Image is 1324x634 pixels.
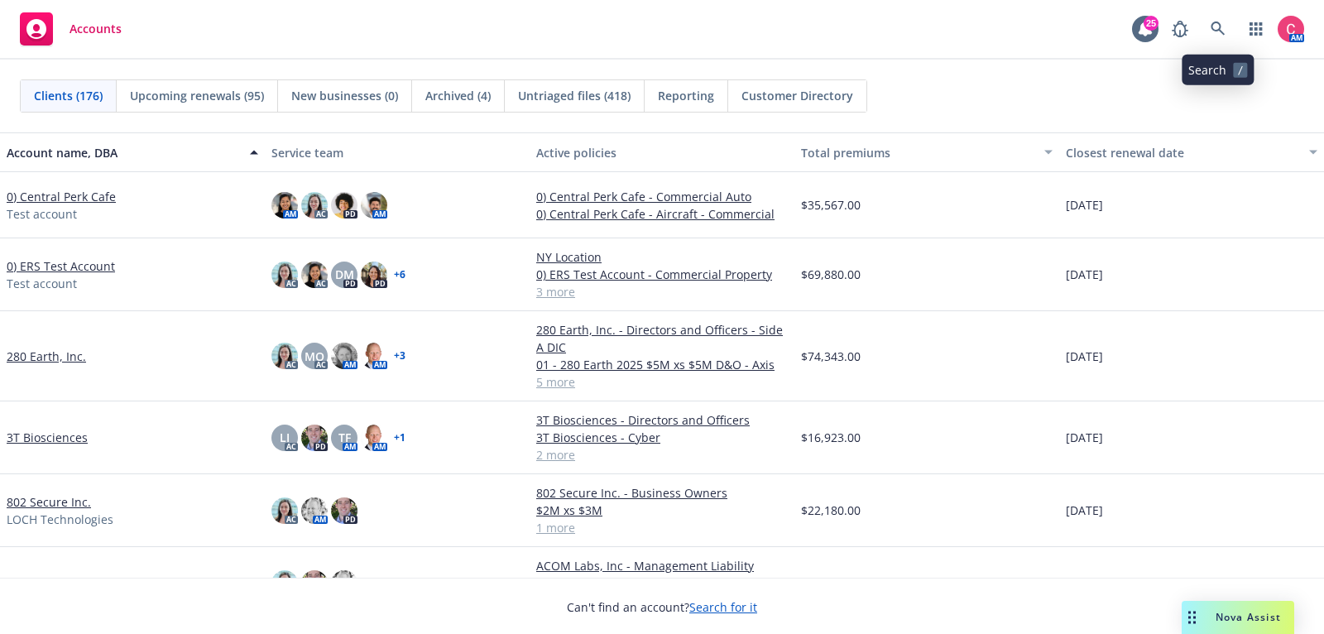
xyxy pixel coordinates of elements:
[361,343,387,369] img: photo
[1059,132,1324,172] button: Closest renewal date
[394,270,405,280] a: + 6
[361,192,387,219] img: photo
[530,132,794,172] button: Active policies
[13,6,128,52] a: Accounts
[301,497,328,524] img: photo
[34,87,103,104] span: Clients (176)
[280,429,290,446] span: LI
[536,519,788,536] a: 1 more
[301,262,328,288] img: photo
[291,87,398,104] span: New businesses (0)
[1066,266,1103,283] span: [DATE]
[7,257,115,275] a: 0) ERS Test Account
[1202,12,1235,46] a: Search
[801,502,861,519] span: $22,180.00
[689,599,757,615] a: Search for it
[801,348,861,365] span: $74,343.00
[338,429,351,446] span: TF
[536,188,788,205] a: 0) Central Perk Cafe - Commercial Auto
[1066,348,1103,365] span: [DATE]
[536,411,788,429] a: 3T Biosciences - Directors and Officers
[536,205,788,223] a: 0) Central Perk Cafe - Aircraft - Commercial
[567,598,757,616] span: Can't find an account?
[801,144,1034,161] div: Total premiums
[1163,12,1197,46] a: Report a Bug
[536,446,788,463] a: 2 more
[536,574,788,592] a: ACOM Labs, Inc - Management Liability
[536,321,788,356] a: 280 Earth, Inc. - Directors and Officers - Side A DIC
[741,87,853,104] span: Customer Directory
[1066,196,1103,214] span: [DATE]
[536,502,788,519] a: $2M xs $3M
[331,343,357,369] img: photo
[1066,429,1103,446] span: [DATE]
[425,87,491,104] span: Archived (4)
[265,132,530,172] button: Service team
[536,429,788,446] a: 3T Biosciences - Cyber
[301,570,328,597] img: photo
[7,348,86,365] a: 280 Earth, Inc.
[801,574,861,592] span: $33,433.00
[1066,502,1103,519] span: [DATE]
[801,266,861,283] span: $69,880.00
[7,275,77,292] span: Test account
[536,356,788,373] a: 01 - 280 Earth 2025 $5M xs $5M D&O - Axis
[536,266,788,283] a: 0) ERS Test Account - Commercial Property
[271,192,298,219] img: photo
[271,144,523,161] div: Service team
[7,429,88,446] a: 3T Biosciences
[271,262,298,288] img: photo
[130,87,264,104] span: Upcoming renewals (95)
[7,493,91,511] a: 802 Secure Inc.
[70,22,122,36] span: Accounts
[801,429,861,446] span: $16,923.00
[518,87,631,104] span: Untriaged files (418)
[271,570,298,597] img: photo
[1066,574,1103,592] span: [DATE]
[536,144,788,161] div: Active policies
[536,373,788,391] a: 5 more
[801,196,861,214] span: $35,567.00
[394,351,405,361] a: + 3
[271,343,298,369] img: photo
[1240,12,1273,46] a: Switch app
[331,192,357,219] img: photo
[1216,610,1281,624] span: Nova Assist
[7,205,77,223] span: Test account
[1182,601,1294,634] button: Nova Assist
[536,557,788,574] a: ACOM Labs, Inc - Management Liability
[361,425,387,451] img: photo
[658,87,714,104] span: Reporting
[536,484,788,502] a: 802 Secure Inc. - Business Owners
[1182,601,1202,634] div: Drag to move
[7,574,94,592] a: ACOM Labs, Inc
[305,348,324,365] span: MQ
[271,497,298,524] img: photo
[536,248,788,266] a: NY Location
[331,570,357,597] img: photo
[1144,16,1158,31] div: 25
[331,497,357,524] img: photo
[1278,16,1304,42] img: photo
[301,425,328,451] img: photo
[394,433,405,443] a: + 1
[794,132,1059,172] button: Total premiums
[536,283,788,300] a: 3 more
[7,144,240,161] div: Account name, DBA
[301,192,328,219] img: photo
[361,262,387,288] img: photo
[7,511,113,528] span: LOCH Technologies
[1066,144,1299,161] div: Closest renewal date
[335,266,354,283] span: DM
[7,188,116,205] a: 0) Central Perk Cafe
